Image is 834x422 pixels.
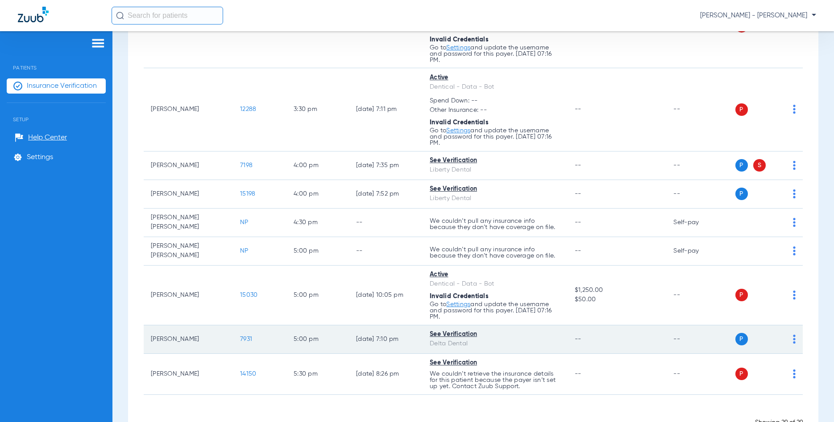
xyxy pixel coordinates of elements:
[430,37,489,43] span: Invalid Credentials
[240,162,253,168] span: 7198
[575,286,660,295] span: $1,250.00
[27,82,97,90] span: Insurance Verification
[666,266,726,325] td: --
[286,325,349,354] td: 5:00 PM
[430,246,560,259] p: We couldn’t pull any insurance info because they don’t have coverage on file.
[430,339,560,348] div: Delta Dental
[430,127,560,146] p: Go to and update the username and password for this payer. [DATE] 07:16 PM.
[793,105,796,114] img: group-dot-blue.svg
[240,248,249,254] span: NP
[144,325,233,354] td: [PERSON_NAME]
[430,358,560,368] div: See Verification
[144,237,233,266] td: [PERSON_NAME] [PERSON_NAME]
[700,11,816,20] span: [PERSON_NAME] - [PERSON_NAME]
[430,270,560,279] div: Active
[793,246,796,255] img: group-dot-blue.svg
[430,301,560,320] p: Go to and update the username and password for this payer. [DATE] 07:16 PM.
[240,106,256,112] span: 12288
[286,266,349,325] td: 5:00 PM
[286,152,349,180] td: 4:00 PM
[793,161,796,170] img: group-dot-blue.svg
[666,209,726,237] td: Self-pay
[286,237,349,266] td: 5:00 PM
[112,7,223,25] input: Search for patients
[666,237,726,266] td: Self-pay
[666,180,726,209] td: --
[240,191,255,197] span: 15198
[144,354,233,395] td: [PERSON_NAME]
[349,325,423,354] td: [DATE] 7:10 PM
[349,237,423,266] td: --
[793,291,796,299] img: group-dot-blue.svg
[430,194,560,203] div: Liberty Dental
[793,369,796,378] img: group-dot-blue.svg
[349,180,423,209] td: [DATE] 7:52 PM
[430,279,560,289] div: Dentical - Data - Bot
[666,152,726,180] td: --
[240,292,257,298] span: 15030
[793,218,796,227] img: group-dot-blue.svg
[575,371,581,377] span: --
[446,45,470,51] a: Settings
[430,96,560,106] span: Spend Down: --
[446,301,470,307] a: Settings
[7,51,106,71] span: Patients
[286,354,349,395] td: 5:30 PM
[793,189,796,198] img: group-dot-blue.svg
[240,336,252,342] span: 7931
[446,127,470,134] a: Settings
[349,266,423,325] td: [DATE] 10:05 PM
[430,184,560,194] div: See Verification
[430,45,560,63] p: Go to and update the username and password for this payer. [DATE] 07:16 PM.
[144,209,233,237] td: [PERSON_NAME] [PERSON_NAME]
[735,333,748,345] span: P
[91,38,105,49] img: hamburger-icon
[575,219,581,225] span: --
[575,162,581,168] span: --
[116,12,124,20] img: Search Icon
[28,133,67,142] span: Help Center
[430,293,489,299] span: Invalid Credentials
[349,354,423,395] td: [DATE] 8:26 PM
[735,103,748,116] span: P
[144,266,233,325] td: [PERSON_NAME]
[753,159,766,172] span: S
[735,188,748,200] span: P
[735,159,748,172] span: P
[430,119,489,126] span: Invalid Credentials
[15,133,67,142] a: Help Center
[575,106,581,112] span: --
[666,354,726,395] td: --
[240,219,249,225] span: NP
[666,68,726,152] td: --
[430,156,560,165] div: See Verification
[793,335,796,344] img: group-dot-blue.svg
[575,336,581,342] span: --
[735,368,748,380] span: P
[7,103,106,123] span: Setup
[144,68,233,152] td: [PERSON_NAME]
[575,248,581,254] span: --
[575,295,660,304] span: $50.00
[430,330,560,339] div: See Verification
[286,180,349,209] td: 4:00 PM
[430,371,560,389] p: We couldn’t retrieve the insurance details for this patient because the payer isn’t set up yet. C...
[430,218,560,230] p: We couldn’t pull any insurance info because they don’t have coverage on file.
[144,180,233,209] td: [PERSON_NAME]
[18,7,49,22] img: Zuub Logo
[349,152,423,180] td: [DATE] 7:35 PM
[27,153,53,162] span: Settings
[430,73,560,82] div: Active
[349,209,423,237] td: --
[286,209,349,237] td: 4:30 PM
[430,165,560,175] div: Liberty Dental
[430,82,560,92] div: Dentical - Data - Bot
[735,289,748,301] span: P
[349,68,423,152] td: [DATE] 7:11 PM
[240,371,256,377] span: 14150
[144,152,233,180] td: [PERSON_NAME]
[286,68,349,152] td: 3:30 PM
[666,325,726,354] td: --
[575,191,581,197] span: --
[430,106,560,115] span: Other Insurance: --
